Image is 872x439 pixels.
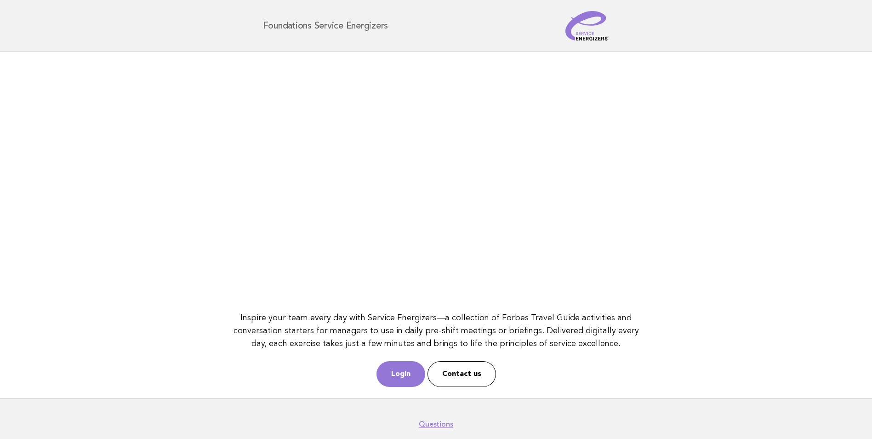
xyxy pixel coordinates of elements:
a: Contact us [427,361,496,387]
h1: Foundations Service Energizers [263,21,388,30]
a: Login [376,361,425,387]
a: Questions [419,420,453,429]
iframe: YouTube video player [229,63,643,296]
img: Service Energizers [565,11,610,40]
p: Inspire your team every day with Service Energizers—a collection of Forbes Travel Guide activitie... [229,312,643,350]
